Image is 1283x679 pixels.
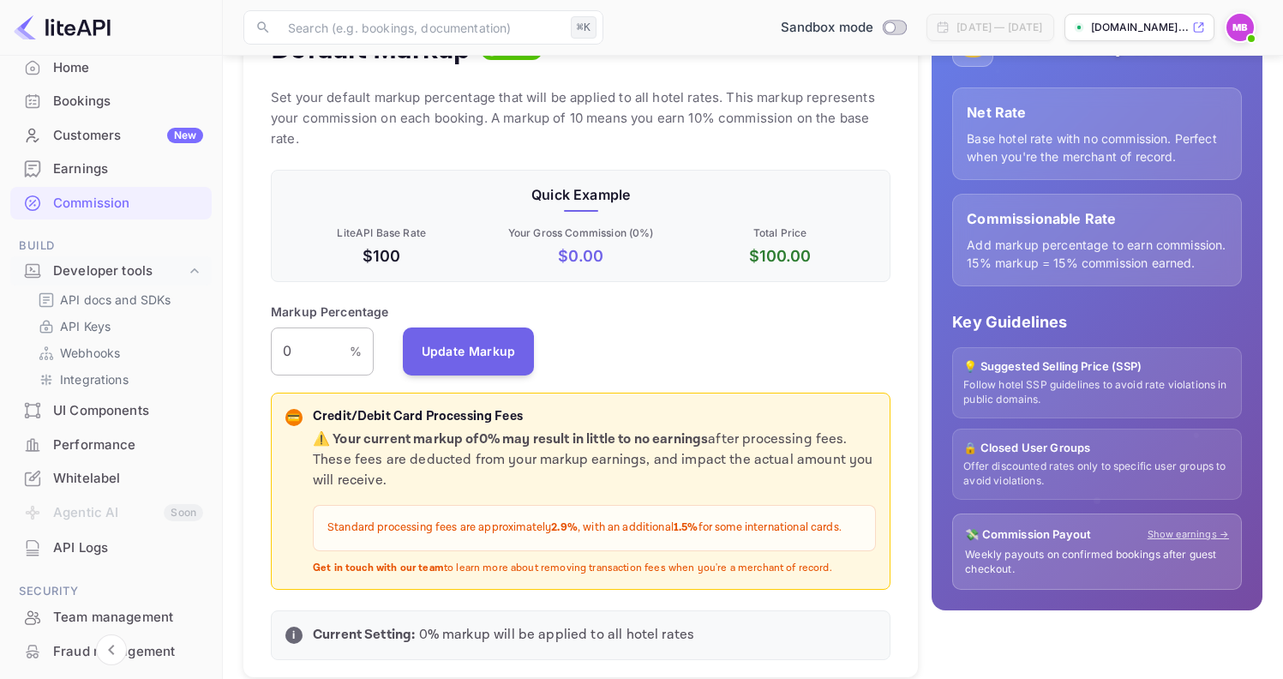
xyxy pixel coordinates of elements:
[53,608,203,628] div: Team management
[10,256,212,286] div: Developer tools
[53,92,203,111] div: Bookings
[167,128,203,143] div: New
[963,440,1231,457] p: 🔒 Closed User Groups
[53,401,203,421] div: UI Components
[10,635,212,669] div: Fraud management
[10,85,212,117] a: Bookings
[10,601,212,633] a: Team management
[285,244,477,267] p: $100
[60,291,171,309] p: API docs and SDKs
[963,358,1231,376] p: 💡 Suggested Selling Price (SSP)
[53,194,203,213] div: Commission
[551,520,578,535] strong: 2.9%
[10,429,212,460] a: Performance
[10,85,212,118] div: Bookings
[285,184,876,205] p: Quick Example
[10,237,212,255] span: Build
[403,327,535,376] button: Update Markup
[10,532,212,563] a: API Logs
[965,548,1229,577] p: Weekly payouts on confirmed bookings after guest checkout.
[10,187,212,220] div: Commission
[967,129,1227,165] p: Base hotel rate with no commission. Perfect when you're the merchant of record.
[10,394,212,428] div: UI Components
[967,208,1227,229] p: Commissionable Rate
[10,187,212,219] a: Commission
[14,14,111,41] img: LiteAPI logo
[38,291,198,309] a: API docs and SDKs
[10,394,212,426] a: UI Components
[313,430,708,448] strong: ⚠️ Your current markup of 0 % may result in little to no earnings
[963,378,1231,407] p: Follow hotel SSP guidelines to avoid rate violations in public domains.
[271,33,471,67] h4: Default Markup
[484,225,676,241] p: Your Gross Commission ( 0 %)
[31,367,205,392] div: Integrations
[967,236,1227,272] p: Add markup percentage to earn commission. 15% markup = 15% commission earned.
[60,344,120,362] p: Webhooks
[956,20,1042,35] div: [DATE] — [DATE]
[278,10,564,45] input: Search (e.g. bookings, documentation)
[571,16,597,39] div: ⌘K
[38,344,198,362] a: Webhooks
[10,429,212,462] div: Performance
[781,18,874,38] span: Sandbox mode
[10,51,212,85] div: Home
[674,520,698,535] strong: 1.5%
[952,310,1242,333] p: Key Guidelines
[350,342,362,360] p: %
[484,244,676,267] p: $ 0.00
[1091,20,1189,35] p: [DOMAIN_NAME]...
[53,261,186,281] div: Developer tools
[38,317,198,335] a: API Keys
[1148,527,1229,542] a: Show earnings →
[684,244,876,267] p: $ 100.00
[60,370,129,388] p: Integrations
[38,370,198,388] a: Integrations
[285,225,477,241] p: LiteAPI Base Rate
[10,119,212,153] div: CustomersNew
[271,303,389,321] p: Markup Percentage
[292,628,295,643] p: i
[53,436,203,455] div: Performance
[313,562,444,574] strong: Get in touch with our team
[10,462,212,494] a: Whitelabel
[53,538,203,558] div: API Logs
[10,582,212,601] span: Security
[10,51,212,83] a: Home
[53,58,203,78] div: Home
[313,626,415,644] strong: Current Setting:
[31,287,205,312] div: API docs and SDKs
[10,119,212,151] a: CustomersNew
[313,407,876,427] p: Credit/Debit Card Processing Fees
[287,410,300,425] p: 💳
[774,18,914,38] div: Switch to Production mode
[271,87,890,149] p: Set your default markup percentage that will be applied to all hotel rates. This markup represent...
[10,153,212,184] a: Earnings
[313,430,876,491] p: after processing fees. These fees are deducted from your markup earnings, and impact the actual a...
[53,126,203,146] div: Customers
[10,153,212,186] div: Earnings
[313,625,876,646] p: 0 % markup will be applied to all hotel rates
[684,225,876,241] p: Total Price
[31,314,205,339] div: API Keys
[967,102,1227,123] p: Net Rate
[1226,14,1254,41] img: Mehdi Baitach
[313,562,876,576] p: to learn more about removing transaction fees when you're a merchant of record.
[60,317,111,335] p: API Keys
[10,635,212,667] a: Fraud management
[271,327,350,376] input: 0
[53,469,203,489] div: Whitelabel
[965,526,1091,544] p: 💸 Commission Payout
[10,532,212,565] div: API Logs
[963,460,1231,489] p: Offer discounted rates only to specific user groups to avoid violations.
[53,159,203,179] div: Earnings
[31,340,205,365] div: Webhooks
[96,634,127,665] button: Collapse navigation
[53,642,203,662] div: Fraud management
[10,462,212,496] div: Whitelabel
[327,520,861,537] p: Standard processing fees are approximately , with an additional for some international cards.
[10,601,212,634] div: Team management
